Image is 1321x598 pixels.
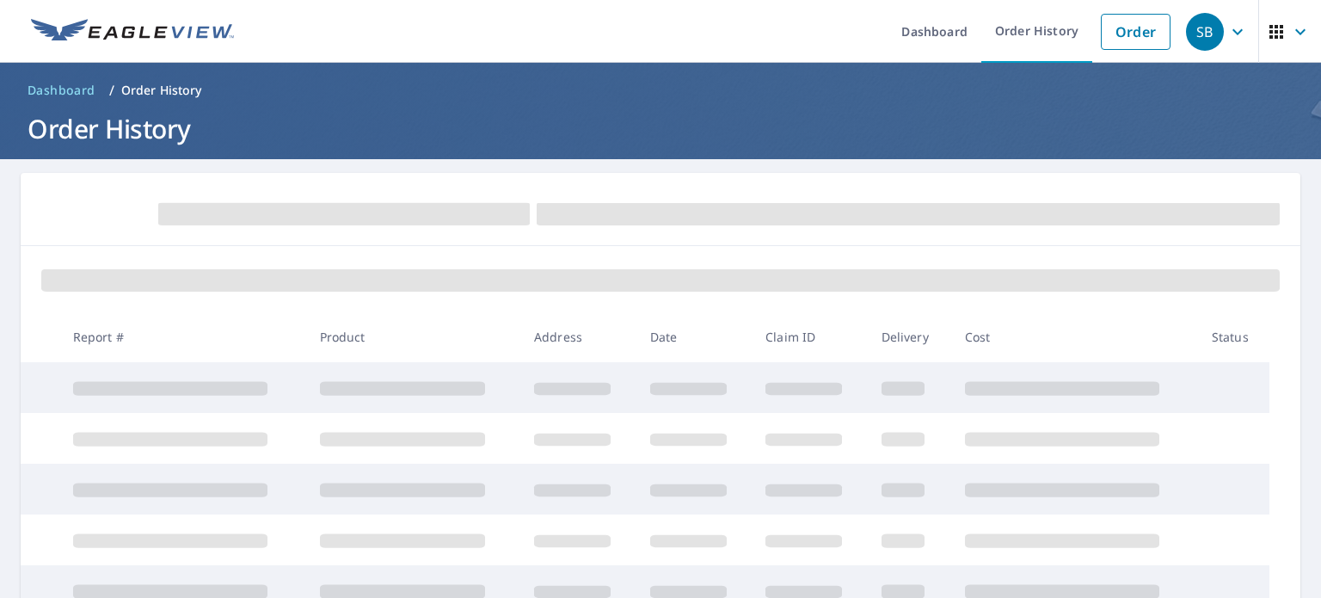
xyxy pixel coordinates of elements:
[636,311,753,362] th: Date
[21,77,1300,104] nav: breadcrumb
[21,77,102,104] a: Dashboard
[31,19,234,45] img: EV Logo
[28,82,95,99] span: Dashboard
[752,311,868,362] th: Claim ID
[306,311,521,362] th: Product
[1101,14,1170,50] a: Order
[109,80,114,101] li: /
[21,111,1300,146] h1: Order History
[121,82,202,99] p: Order History
[520,311,636,362] th: Address
[1186,13,1224,51] div: SB
[59,311,306,362] th: Report #
[951,311,1198,362] th: Cost
[1198,311,1269,362] th: Status
[868,311,951,362] th: Delivery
